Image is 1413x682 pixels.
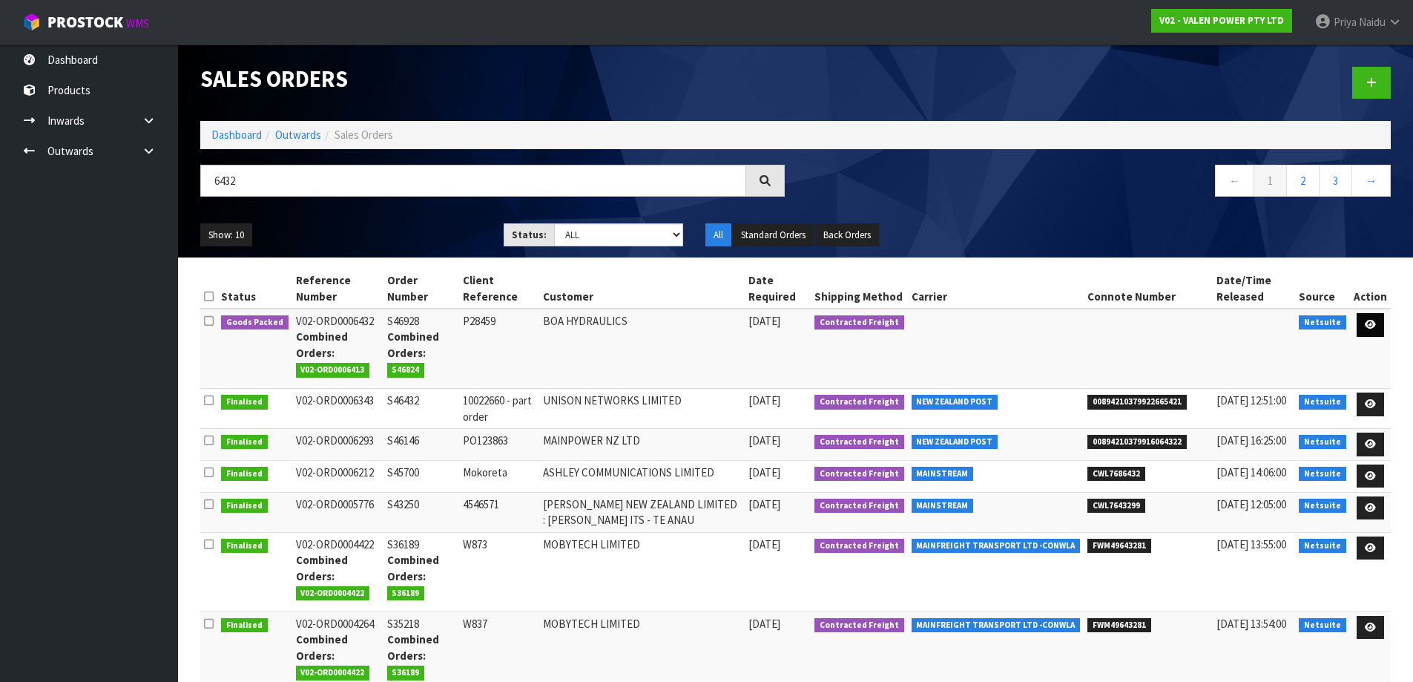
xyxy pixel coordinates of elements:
th: Customer [539,269,745,309]
span: [DATE] [748,393,780,407]
span: Contracted Freight [814,395,904,410]
strong: Combined Orders: [296,632,348,662]
span: Netsuite [1299,467,1346,482]
span: Sales Orders [335,128,393,142]
span: Contracted Freight [814,618,904,633]
strong: Combined Orders: [296,553,348,583]
span: [DATE] 14:06:00 [1216,465,1286,479]
span: Finalised [221,499,268,514]
span: Finalised [221,467,268,482]
span: Goods Packed [221,315,289,330]
h1: Sales Orders [200,67,785,91]
span: Netsuite [1299,315,1346,330]
td: Mokoreta [459,460,538,492]
th: Date Required [745,269,811,309]
span: MAINFREIGHT TRANSPORT LTD -CONWLA [912,618,1081,633]
span: [DATE] [748,497,780,511]
a: ← [1215,165,1254,197]
span: V02-ORD0006413 [296,363,370,378]
span: Contracted Freight [814,435,904,450]
span: Netsuite [1299,499,1346,514]
td: 4546571 [459,492,538,532]
th: Carrier [908,269,1084,309]
span: Contracted Freight [814,467,904,482]
strong: Status: [512,229,547,241]
th: Date/Time Released [1213,269,1296,309]
a: → [1351,165,1391,197]
span: Netsuite [1299,539,1346,554]
td: PO123863 [459,429,538,461]
th: Status [217,269,292,309]
strong: Combined Orders: [387,632,439,662]
td: 10022660 - part order [459,389,538,429]
nav: Page navigation [807,165,1391,201]
span: Contracted Freight [814,499,904,514]
td: V02-ORD0006293 [292,429,383,461]
span: MAINSTREAM [912,499,974,514]
span: CWL7643299 [1087,499,1145,514]
span: [DATE] 13:55:00 [1216,537,1286,551]
span: Finalised [221,618,268,633]
td: V02-ORD0006432 [292,309,383,389]
span: [DATE] 16:25:00 [1216,433,1286,447]
th: Shipping Method [811,269,908,309]
td: P28459 [459,309,538,389]
td: S46146 [383,429,460,461]
span: MAINSTREAM [912,467,974,482]
span: V02-ORD0004422 [296,666,370,681]
strong: V02 - VALEN POWER PTY LTD [1159,14,1284,27]
td: UNISON NETWORKS LIMITED [539,389,745,429]
span: Netsuite [1299,395,1346,410]
td: MOBYTECH LIMITED [539,532,745,611]
span: Netsuite [1299,435,1346,450]
td: ASHLEY COMMUNICATIONS LIMITED [539,460,745,492]
td: MAINPOWER NZ LTD [539,429,745,461]
span: V02-ORD0004422 [296,586,370,601]
th: Order Number [383,269,460,309]
span: NEW ZEALAND POST [912,435,998,450]
span: [DATE] [748,465,780,479]
td: V02-ORD0005776 [292,492,383,532]
td: [PERSON_NAME] NEW ZEALAND LIMITED : [PERSON_NAME] ITS - TE ANAU [539,492,745,532]
span: ProStock [47,13,123,32]
a: Outwards [275,128,321,142]
a: Dashboard [211,128,262,142]
span: [DATE] 12:05:00 [1216,497,1286,511]
span: 00894210379922665421 [1087,395,1187,410]
strong: Combined Orders: [387,553,439,583]
span: Priya [1334,15,1357,29]
td: S46432 [383,389,460,429]
button: Back Orders [815,223,879,247]
span: Finalised [221,539,268,554]
th: Client Reference [459,269,538,309]
span: Netsuite [1299,618,1346,633]
td: S46928 [383,309,460,389]
span: 00894210379916064322 [1087,435,1187,450]
span: [DATE] [748,537,780,551]
span: Finalised [221,395,268,410]
span: Finalised [221,435,268,450]
td: W873 [459,532,538,611]
span: FWM49643281 [1087,539,1151,554]
th: Action [1350,269,1391,309]
span: [DATE] [748,617,780,631]
span: S36189 [387,666,425,681]
td: S43250 [383,492,460,532]
td: V02-ORD0006343 [292,389,383,429]
td: BOA HYDRAULICS [539,309,745,389]
strong: Combined Orders: [387,329,439,359]
span: FWM49643281 [1087,618,1151,633]
button: Standard Orders [733,223,814,247]
th: Reference Number [292,269,383,309]
input: Search sales orders [200,165,746,197]
th: Connote Number [1084,269,1213,309]
td: S36189 [383,532,460,611]
span: [DATE] [748,314,780,328]
td: S45700 [383,460,460,492]
small: WMS [126,16,149,30]
span: NEW ZEALAND POST [912,395,998,410]
span: Contracted Freight [814,315,904,330]
td: V02-ORD0004422 [292,532,383,611]
img: cube-alt.png [22,13,41,31]
span: Contracted Freight [814,539,904,554]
